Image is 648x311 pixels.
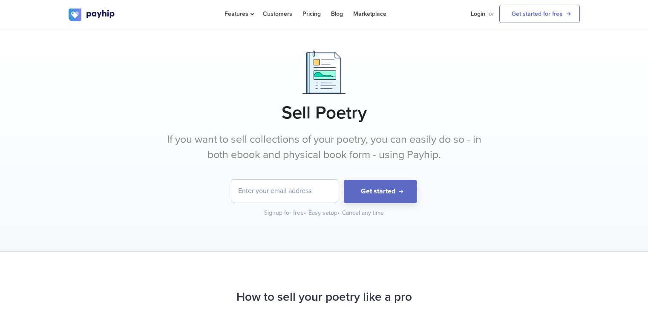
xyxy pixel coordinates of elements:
h2: How to sell your poetry like a pro [69,286,580,308]
a: Get started for free [499,5,580,23]
img: Documents.png [302,51,346,94]
button: Get started [344,180,417,203]
div: Easy setup [308,209,340,217]
span: • [337,209,340,216]
span: • [304,209,306,216]
div: Signup for free [264,209,307,217]
img: logo.svg [69,9,115,21]
input: Enter your email address [231,180,338,202]
span: Features [225,10,253,17]
p: If you want to sell collections of your poetry, you can easily do so - in both ebook and physical... [164,132,484,162]
div: Cancel any time [342,209,384,217]
h1: Sell Poetry [69,102,580,124]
